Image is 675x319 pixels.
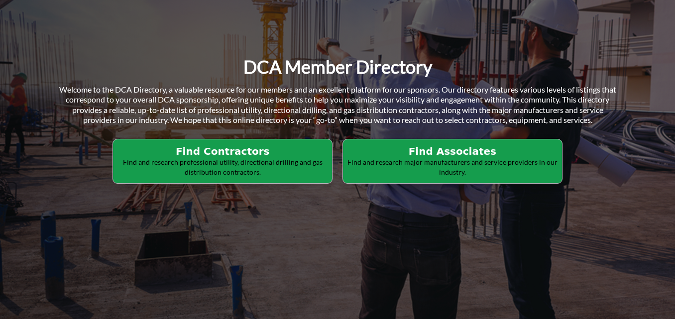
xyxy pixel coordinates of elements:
[243,55,432,79] h1: DCA Member Directory
[346,157,559,177] p: Find and research major manufacturers and service providers in our industry.
[59,85,616,125] span: Welcome to the DCA Directory, a valuable resource for our members and an excellent platform for o...
[112,139,333,184] button: Find Contractors Find and research professional utility, directional drilling and gas distributio...
[116,157,329,177] p: Find and research professional utility, directional drilling and gas distribution contractors.
[116,145,329,157] h2: Find Contractors
[346,145,559,157] h2: Find Associates
[342,139,562,184] button: Find Associates Find and research major manufacturers and service providers in our industry.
